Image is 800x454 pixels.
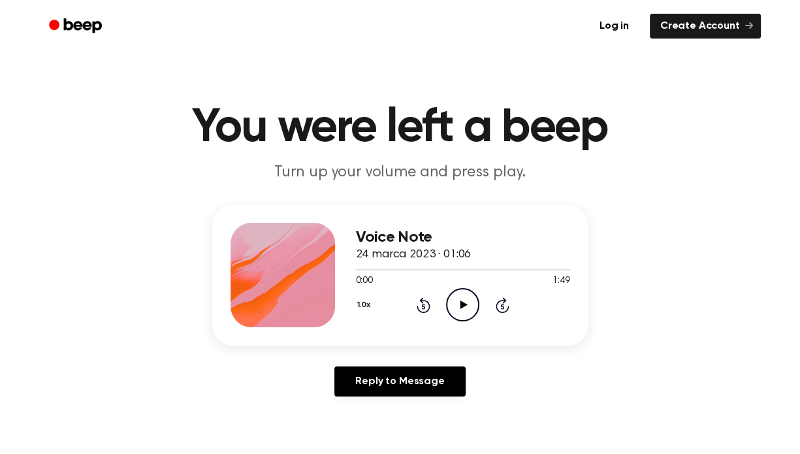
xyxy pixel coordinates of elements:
[334,366,465,397] a: Reply to Message
[40,14,114,39] a: Beep
[586,11,642,41] a: Log in
[552,274,569,288] span: 1:49
[650,14,761,39] a: Create Account
[66,105,735,152] h1: You were left a beep
[356,229,570,246] h3: Voice Note
[150,162,651,184] p: Turn up your volume and press play.
[356,294,376,316] button: 1.0x
[356,274,373,288] span: 0:00
[356,249,472,261] span: 24 marca 2023 · 01:06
